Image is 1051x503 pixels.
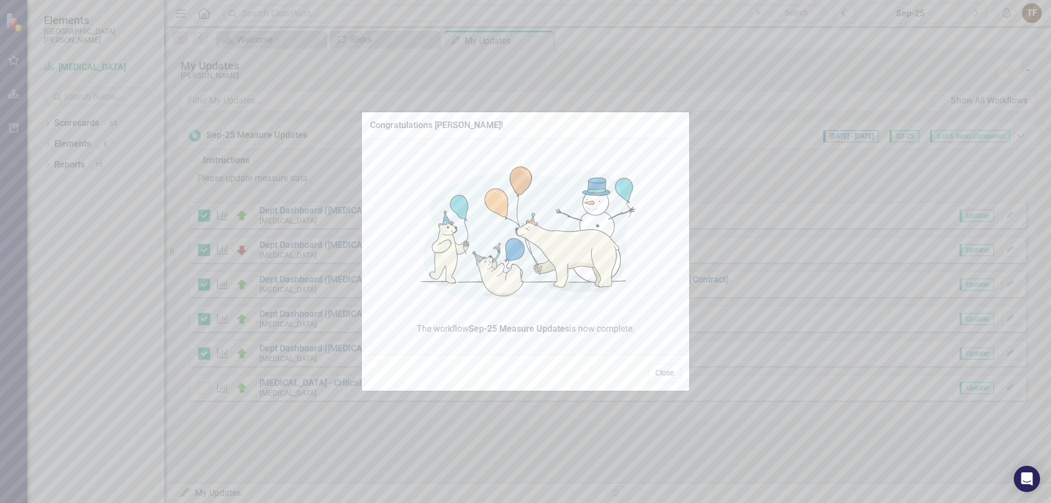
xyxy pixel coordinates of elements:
[401,147,650,323] img: Congratulations
[469,323,569,334] strong: Sep-25 Measure Updates
[370,120,503,130] div: Congratulations [PERSON_NAME]!
[370,323,681,336] span: The workflow is now complete.
[1014,466,1040,492] div: Open Intercom Messenger
[648,363,681,383] button: Close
